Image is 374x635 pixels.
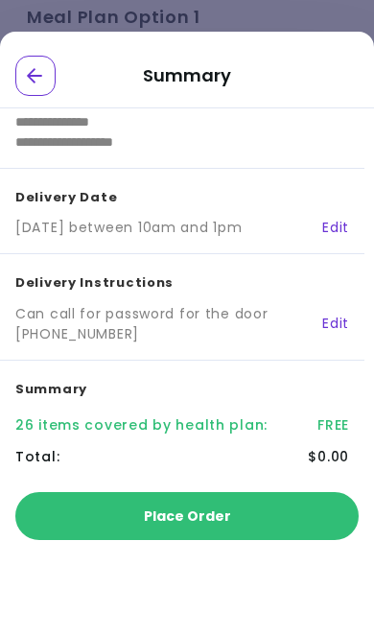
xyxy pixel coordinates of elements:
[15,415,268,435] div: 26 items covered by health plan :
[308,218,349,238] a: Edit
[15,447,59,467] div: Total :
[15,218,242,238] div: [DATE] between 10am and 1pm
[15,56,56,96] div: Go Back
[15,304,308,344] div: Can call for password for the door [PHONE_NUMBER]
[308,314,349,334] a: Edit
[308,447,349,467] div: $0.00
[317,415,349,435] div: FREE
[15,492,359,540] button: Place Order
[144,506,231,526] span: Place Order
